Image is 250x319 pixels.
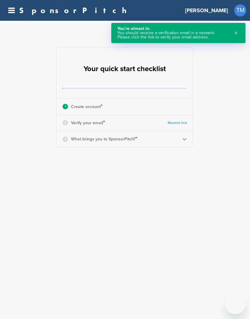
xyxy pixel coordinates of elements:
div: 2 [62,120,68,125]
p: What brings you to SponsorPitch? [71,135,137,143]
div: You should receive a verification email in a moment. Please click the link to verify your email a... [117,31,228,39]
p: Create account [71,103,102,111]
div: You’re almost in. [117,27,228,31]
button: Close [233,27,239,39]
h2: Your quick start checklist [84,62,166,76]
p: Verify your email [71,119,105,127]
a: SponsorPitch [19,6,130,14]
iframe: Button to launch messaging window [226,295,245,314]
img: Checklist arrow 2 [182,137,187,141]
div: 1 [62,104,68,109]
a: [PERSON_NAME] [185,4,228,17]
a: TM [234,4,246,16]
div: 3 [62,136,68,142]
a: Resend link [168,121,187,125]
h3: [PERSON_NAME] [185,6,228,15]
